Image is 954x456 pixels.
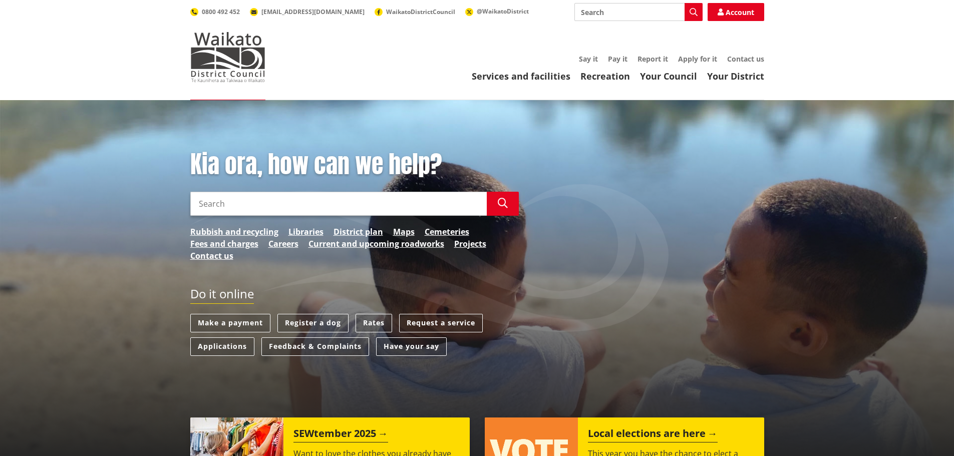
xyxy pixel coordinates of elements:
a: [EMAIL_ADDRESS][DOMAIN_NAME] [250,8,365,16]
span: WaikatoDistrictCouncil [386,8,455,16]
a: Account [708,3,764,21]
a: Maps [393,226,415,238]
a: Have your say [376,337,447,356]
a: Contact us [727,54,764,64]
input: Search input [574,3,703,21]
a: Careers [268,238,298,250]
a: 0800 492 452 [190,8,240,16]
a: Request a service [399,314,483,332]
h2: SEWtember 2025 [293,427,388,442]
a: Recreation [580,70,630,82]
a: Cemeteries [425,226,469,238]
h2: Do it online [190,287,254,304]
a: Your Council [640,70,697,82]
a: Libraries [288,226,324,238]
a: Apply for it [678,54,717,64]
a: Make a payment [190,314,270,332]
a: Report it [638,54,668,64]
h1: Kia ora, how can we help? [190,150,519,179]
a: Pay it [608,54,627,64]
a: Rubbish and recycling [190,226,278,238]
a: Rates [356,314,392,332]
a: Fees and charges [190,238,258,250]
a: Say it [579,54,598,64]
a: Feedback & Complaints [261,337,369,356]
input: Search input [190,192,487,216]
a: @WaikatoDistrict [465,7,529,16]
a: Contact us [190,250,233,262]
a: Your District [707,70,764,82]
a: Projects [454,238,486,250]
a: Register a dog [277,314,349,332]
span: @WaikatoDistrict [477,7,529,16]
a: District plan [334,226,383,238]
a: WaikatoDistrictCouncil [375,8,455,16]
img: Waikato District Council - Te Kaunihera aa Takiwaa o Waikato [190,32,265,82]
h2: Local elections are here [588,427,718,442]
span: [EMAIL_ADDRESS][DOMAIN_NAME] [261,8,365,16]
a: Current and upcoming roadworks [308,238,444,250]
span: 0800 492 452 [202,8,240,16]
a: Applications [190,337,254,356]
a: Services and facilities [472,70,570,82]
